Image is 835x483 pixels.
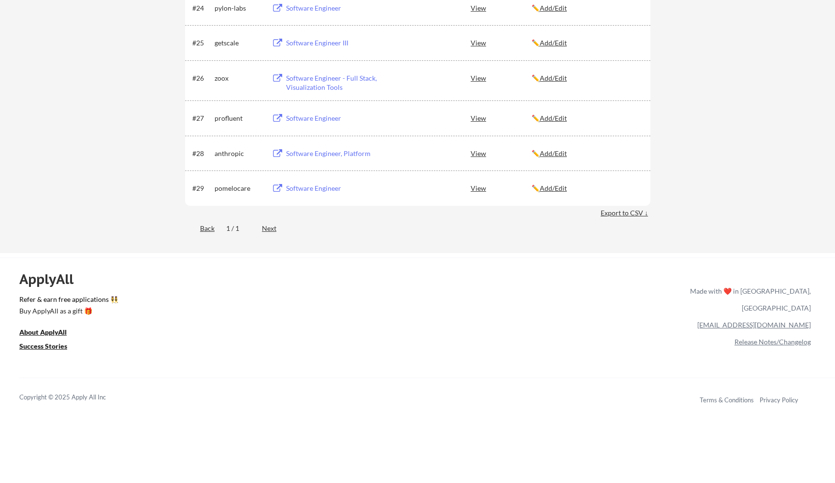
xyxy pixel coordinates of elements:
[192,38,211,48] div: #25
[532,38,642,48] div: ✏️
[471,109,532,127] div: View
[262,224,288,233] div: Next
[471,34,532,51] div: View
[192,3,211,13] div: #24
[540,4,567,12] u: Add/Edit
[286,149,406,158] div: Software Engineer, Platform
[192,149,211,158] div: #28
[532,73,642,83] div: ✏️
[286,38,406,48] div: Software Engineer III
[226,224,250,233] div: 1 / 1
[215,73,263,83] div: zoox
[532,184,642,193] div: ✏️
[19,306,116,318] a: Buy ApplyAll as a gift 🎁
[540,149,567,157] u: Add/Edit
[19,342,67,350] u: Success Stories
[19,308,116,314] div: Buy ApplyAll as a gift 🎁
[192,184,211,193] div: #29
[215,38,263,48] div: getscale
[192,114,211,123] div: #27
[540,114,567,122] u: Add/Edit
[471,69,532,86] div: View
[697,321,811,329] a: [EMAIL_ADDRESS][DOMAIN_NAME]
[286,114,406,123] div: Software Engineer
[532,3,642,13] div: ✏️
[540,184,567,192] u: Add/Edit
[540,74,567,82] u: Add/Edit
[215,3,263,13] div: pylon-labs
[215,184,263,193] div: pomelocare
[471,179,532,197] div: View
[471,144,532,162] div: View
[532,149,642,158] div: ✏️
[760,396,798,404] a: Privacy Policy
[686,283,811,316] div: Made with ❤️ in [GEOGRAPHIC_DATA], [GEOGRAPHIC_DATA]
[215,149,263,158] div: anthropic
[19,341,80,354] a: Success Stories
[19,327,80,340] a: About ApplyAll
[286,73,406,92] div: Software Engineer - Full Stack, Visualization Tools
[532,114,642,123] div: ✏️
[19,328,67,336] u: About ApplyAll
[700,396,754,404] a: Terms & Conditions
[192,73,211,83] div: #26
[601,208,650,218] div: Export to CSV ↓
[185,224,215,233] div: Back
[734,338,811,346] a: Release Notes/Changelog
[540,39,567,47] u: Add/Edit
[19,271,85,287] div: ApplyAll
[286,3,406,13] div: Software Engineer
[215,114,263,123] div: profluent
[19,296,488,306] a: Refer & earn free applications 👯‍♀️
[286,184,406,193] div: Software Engineer
[19,393,130,402] div: Copyright © 2025 Apply All Inc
